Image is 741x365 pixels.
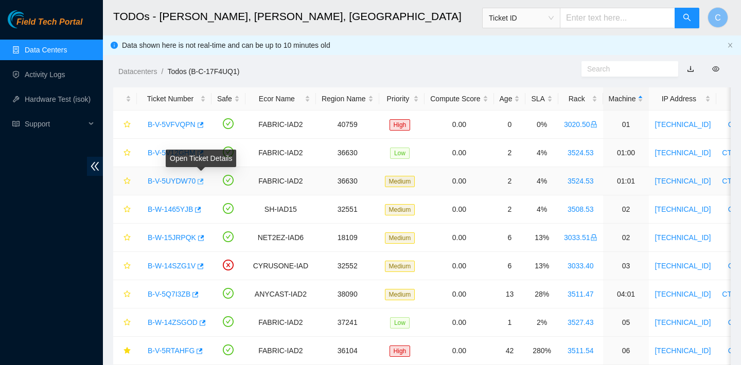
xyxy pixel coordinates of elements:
[525,224,558,252] td: 13%
[8,10,52,28] img: Akamai Technologies
[87,157,103,176] span: double-left
[25,95,91,103] a: Hardware Test (isok)
[119,173,131,189] button: star
[119,342,131,359] button: star
[603,308,649,337] td: 05
[119,201,131,217] button: star
[148,318,198,326] a: B-W-14ZSGOD
[715,11,721,24] span: C
[489,10,554,26] span: Ticket ID
[525,252,558,280] td: 13%
[245,195,316,224] td: SH-IAD15
[223,231,234,242] span: check-circle
[316,308,379,337] td: 37241
[316,224,379,252] td: 18109
[16,17,82,27] span: Field Tech Portal
[25,70,65,79] a: Activity Logs
[603,195,649,224] td: 02
[316,195,379,224] td: 32551
[223,175,234,186] span: check-circle
[316,111,379,139] td: 40759
[425,167,493,195] td: 0.00
[568,205,594,213] a: 3508.53
[525,337,558,365] td: 280%
[245,111,316,139] td: FABRIC-IAD2
[123,121,131,129] span: star
[148,262,196,270] a: B-W-14SZG1V
[683,13,691,23] span: search
[123,319,131,327] span: star
[655,120,711,129] a: [TECHNICAL_ID]
[425,280,493,308] td: 0.00
[25,114,85,134] span: Support
[568,290,594,298] a: 3511.47
[119,116,131,133] button: star
[123,177,131,186] span: star
[245,280,316,308] td: ANYCAST-IAD2
[316,252,379,280] td: 32552
[494,252,526,280] td: 6
[425,252,493,280] td: 0.00
[494,280,526,308] td: 13
[385,232,415,244] span: Medium
[223,203,234,214] span: check-circle
[494,167,526,195] td: 2
[494,224,526,252] td: 6
[148,149,196,157] a: B-V-5V12GHM
[655,177,711,185] a: [TECHNICAL_ID]
[316,167,379,195] td: 36630
[119,144,131,161] button: star
[123,347,131,355] span: star
[564,120,597,129] a: 3020.50lock
[655,262,711,270] a: [TECHNICAL_ID]
[590,234,597,241] span: lock
[655,149,711,157] a: [TECHNICAL_ID]
[390,148,410,159] span: Low
[161,67,163,76] span: /
[390,345,411,357] span: High
[525,195,558,224] td: 4%
[525,167,558,195] td: 4%
[525,308,558,337] td: 2%
[148,233,196,242] a: B-W-15JRPQK
[603,280,649,308] td: 04:01
[148,177,196,185] a: B-V-5UYDW70
[123,262,131,270] span: star
[385,261,415,272] span: Medium
[425,111,493,139] td: 0.00
[148,346,195,355] a: B-V-5RTAHFG
[494,111,526,139] td: 0
[148,290,190,298] a: B-V-5Q7I3ZB
[603,111,649,139] td: 01
[25,46,67,54] a: Data Centers
[679,61,702,77] button: download
[245,224,316,252] td: NET2EZ-IAD6
[390,317,410,328] span: Low
[603,337,649,365] td: 06
[568,149,594,157] a: 3524.53
[655,205,711,213] a: [TECHNICAL_ID]
[603,252,649,280] td: 03
[655,290,711,298] a: [TECHNICAL_ID]
[425,139,493,167] td: 0.00
[119,229,131,246] button: star
[390,119,411,131] span: High
[8,19,82,32] a: Akamai TechnologiesField Tech Portal
[245,252,316,280] td: CYRUSONE-IAD
[708,7,728,28] button: C
[123,149,131,157] span: star
[568,262,594,270] a: 3033.40
[590,121,597,128] span: lock
[655,233,711,242] a: [TECHNICAL_ID]
[245,139,316,167] td: FABRIC-IAD2
[525,280,558,308] td: 28%
[167,67,239,76] a: Todos (B-C-17F4UQ1)
[603,167,649,195] td: 01:01
[568,177,594,185] a: 3524.53
[223,147,234,157] span: check-circle
[494,195,526,224] td: 2
[568,346,594,355] a: 3511.54
[223,260,234,270] span: close-circle
[119,258,131,274] button: star
[385,176,415,187] span: Medium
